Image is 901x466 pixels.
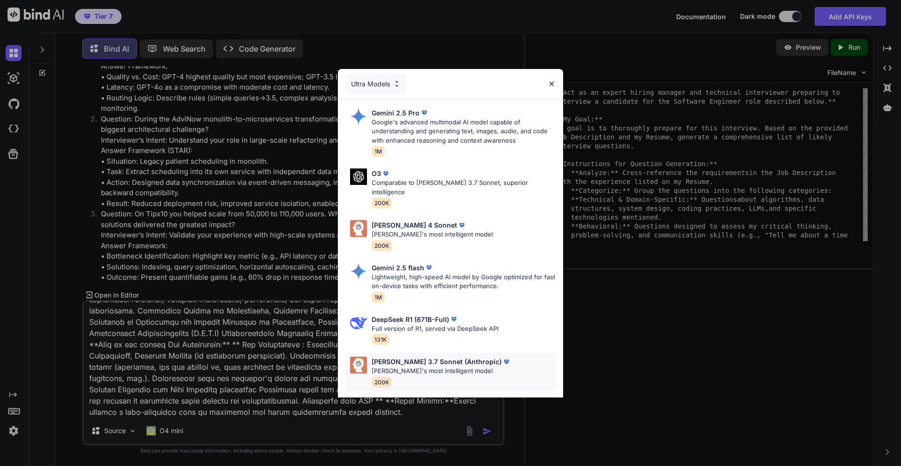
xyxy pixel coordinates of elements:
[449,314,458,324] img: premium
[457,221,466,230] img: premium
[350,108,367,125] img: Pick Models
[372,334,389,345] span: 131K
[381,169,390,178] img: premium
[372,240,392,251] span: 200K
[548,80,556,88] img: close
[372,118,556,145] p: Google's advanced multimodal AI model capable of understanding and generating text, images, audio...
[372,108,420,118] p: Gemini 2.5 Pro
[372,273,556,291] p: Lightweight, high-speed AI model by Google optimized for fast on-device tasks with efficient perf...
[502,357,511,367] img: premium
[372,168,381,178] p: O3
[372,377,392,388] span: 200K
[393,80,401,88] img: Pick Models
[372,178,556,197] p: Comparable to [PERSON_NAME] 3.7 Sonnet, superior intelligence
[372,220,457,230] p: [PERSON_NAME] 4 Sonnet
[372,292,385,303] span: 1M
[350,357,367,374] img: Pick Models
[372,314,449,324] p: DeepSeek R1 (671B-Full)
[372,367,511,376] p: [PERSON_NAME]'s most intelligent model
[372,263,424,273] p: Gemini 2.5 flash
[372,357,502,367] p: [PERSON_NAME] 3.7 Sonnet (Anthropic)
[372,198,392,208] span: 200K
[345,74,406,94] div: Ultra Models
[420,108,429,117] img: premium
[350,168,367,185] img: Pick Models
[350,314,367,331] img: Pick Models
[372,230,493,239] p: [PERSON_NAME]'s most intelligent model
[350,220,367,237] img: Pick Models
[372,146,385,157] span: 1M
[372,324,498,334] p: Full version of R1, served via DeepSeek API
[424,263,434,272] img: premium
[350,263,367,280] img: Pick Models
